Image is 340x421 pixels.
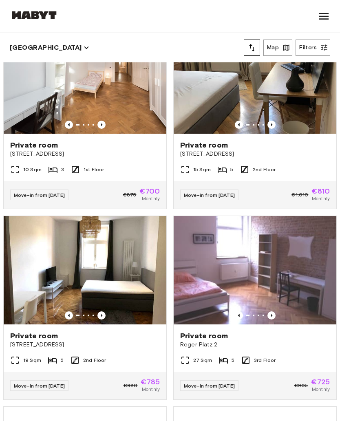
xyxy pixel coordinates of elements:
[174,25,336,134] img: Marketing picture of unit DE-02-024-001-04HF
[14,192,65,198] span: Move-in from [DATE]
[232,357,234,364] span: 5
[184,383,235,389] span: Move-in from [DATE]
[4,25,166,134] img: Marketing picture of unit DE-02-044-01M
[65,121,73,129] button: Previous image
[193,166,211,173] span: 15 Sqm
[61,166,64,173] span: 3
[3,216,167,400] a: Marketing picture of unit DE-02-012-001-01HFPrevious imagePrevious imagePrivate room[STREET_ADDRE...
[23,357,41,364] span: 19 Sqm
[184,192,235,198] span: Move-in from [DATE]
[84,166,104,173] span: 1st Floor
[312,386,330,393] span: Monthly
[23,166,42,173] span: 10 Sqm
[173,216,337,400] a: Marketing picture of unit DE-02-011-04MPrevious imagePrevious imagePrivate roomReger Platz 227 Sq...
[174,216,336,324] img: Marketing picture of unit DE-02-011-04M
[139,187,160,195] span: €700
[10,341,160,349] span: [STREET_ADDRESS]
[3,25,167,209] a: Marketing picture of unit DE-02-044-01MPrevious imagePrevious imagePrivate room[STREET_ADDRESS]10...
[311,187,330,195] span: €810
[14,383,65,389] span: Move-in from [DATE]
[244,40,260,56] button: tune
[235,311,243,320] button: Previous image
[267,121,276,129] button: Previous image
[142,195,160,202] span: Monthly
[311,378,330,386] span: €725
[10,42,89,53] button: [GEOGRAPHIC_DATA]
[123,191,137,198] span: €875
[10,140,58,150] span: Private room
[180,341,330,349] span: Reger Platz 2
[263,40,292,56] button: Map
[10,150,160,158] span: [STREET_ADDRESS]
[235,121,243,129] button: Previous image
[141,378,160,386] span: €785
[180,150,330,158] span: [STREET_ADDRESS]
[253,166,276,173] span: 2nd Floor
[267,311,276,320] button: Previous image
[173,25,337,209] a: Marketing picture of unit DE-02-024-001-04HFPrevious imagePrevious imagePrivate room[STREET_ADDRE...
[65,311,73,320] button: Previous image
[291,191,308,198] span: €1,010
[97,311,106,320] button: Previous image
[97,121,106,129] button: Previous image
[61,357,64,364] span: 5
[10,11,59,19] img: Habyt
[10,331,58,341] span: Private room
[83,357,106,364] span: 2nd Floor
[180,140,228,150] span: Private room
[312,195,330,202] span: Monthly
[254,357,276,364] span: 3rd Floor
[4,216,166,324] img: Marketing picture of unit DE-02-012-001-01HF
[124,382,138,389] span: €980
[193,357,212,364] span: 27 Sqm
[230,166,233,173] span: 5
[294,382,308,389] span: €905
[296,40,330,56] button: Filters
[180,331,228,341] span: Private room
[142,386,160,393] span: Monthly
